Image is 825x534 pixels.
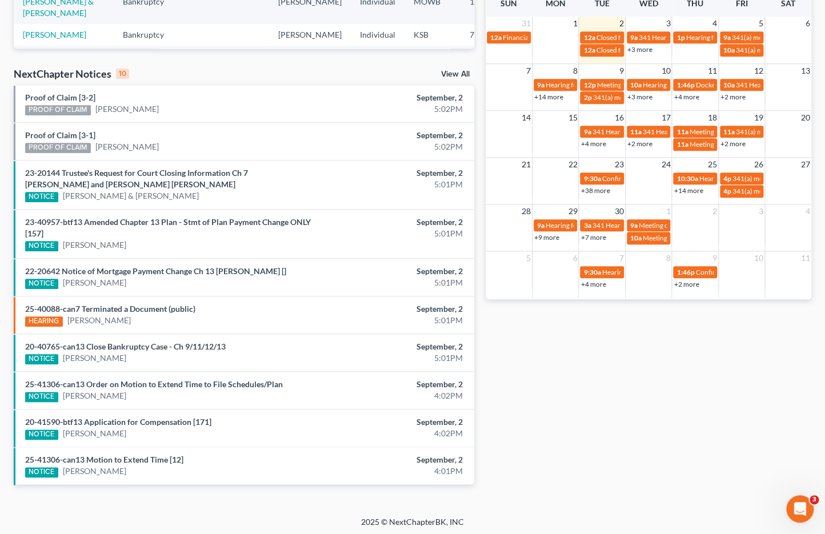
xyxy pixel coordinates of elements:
span: 24 [660,158,671,171]
div: September, 2 [325,216,463,228]
a: [PERSON_NAME] [95,103,159,115]
span: 10:30a [676,174,698,183]
span: 14 [520,111,532,125]
span: 15 [567,111,578,125]
span: 2p [583,93,591,102]
div: PROOF OF CLAIM [25,105,91,115]
span: 10a [630,234,642,242]
span: Confirmation Hearing for [PERSON_NAME] [602,174,732,183]
span: 13 [800,64,811,78]
span: 20 [800,111,811,125]
a: [PERSON_NAME] [23,30,86,39]
div: HEARING [25,316,63,327]
span: 25 [707,158,718,171]
div: 4:02PM [325,390,463,401]
span: 29 [567,204,578,218]
span: 4p [723,174,731,183]
span: 5 [758,17,764,30]
div: 5:01PM [325,315,463,326]
span: Confirmation hearing for Apple Central KC [695,268,823,276]
span: 22 [567,158,578,171]
a: [PERSON_NAME] [67,315,131,326]
div: NOTICE [25,192,58,202]
span: 7 [525,64,532,78]
span: 21 [520,158,532,171]
span: 9a [537,81,544,89]
div: September, 2 [325,92,463,103]
div: 5:01PM [325,228,463,239]
div: NOTICE [25,241,58,251]
span: Hearing for [PERSON_NAME] [546,81,635,89]
span: Financial Management for [PERSON_NAME] [503,33,636,42]
span: 1:46p [676,81,694,89]
span: 6 [804,17,811,30]
span: 8 [571,64,578,78]
a: [PERSON_NAME] [63,465,126,477]
span: Meeting for [PERSON_NAME] [596,81,686,89]
a: [PERSON_NAME] [63,390,126,401]
span: 9a [537,221,544,230]
a: 25-41306-can13 Order on Motion to Extend Time to File Schedules/Plan [25,379,283,389]
span: 9:30a [583,268,600,276]
td: Bankruptcy [114,24,185,45]
a: +4 more [580,139,606,148]
span: 341 Hearing for [PERSON_NAME] & [PERSON_NAME] [639,33,802,42]
div: September, 2 [325,454,463,465]
span: 11a [676,127,688,136]
span: 10 [753,251,764,265]
span: Meeting of Creditors for [PERSON_NAME] [689,140,816,148]
td: MOWB [405,46,460,78]
div: NextChapter Notices [14,67,129,81]
td: Individual [351,24,405,45]
div: September, 2 [325,416,463,428]
div: September, 2 [325,167,463,179]
div: NOTICE [25,467,58,477]
div: PROOF OF CLAIM [25,143,91,153]
a: [PERSON_NAME] [63,428,126,439]
span: Hearing for [PERSON_NAME] [699,174,788,183]
a: Proof of Claim [3-2] [25,93,95,102]
span: 2 [711,204,718,218]
span: 23 [614,158,625,171]
span: 10a [723,46,735,54]
a: [PERSON_NAME] [63,239,126,251]
span: 8 [664,251,671,265]
div: 5:01PM [325,277,463,288]
span: 11a [723,127,735,136]
a: 25-41306-can13 Motion to Extend Time [12] [25,455,183,464]
span: 9a [630,221,638,230]
span: 9 [618,64,625,78]
span: 7 [618,251,625,265]
td: Individual [351,46,405,78]
span: Hearing for [PERSON_NAME] [643,81,732,89]
a: +14 more [674,186,703,195]
a: +14 more [534,93,563,101]
a: 20-41590-btf13 Application for Compensation [171] [25,417,211,427]
span: Hearing for [PERSON_NAME] [546,221,635,230]
span: 1:46p [676,268,694,276]
div: 5:02PM [325,141,463,152]
span: 17 [660,111,671,125]
div: 5:01PM [325,352,463,364]
a: +3 more [627,45,652,54]
a: +2 more [720,93,746,101]
a: View All [441,70,470,78]
span: 5 [525,251,532,265]
div: NOTICE [25,279,58,289]
span: 341(a) meeting for [PERSON_NAME] [592,93,703,102]
span: Hearing for [PERSON_NAME] [602,268,691,276]
span: Meeting for [PERSON_NAME] [689,127,779,136]
div: 5:01PM [325,179,463,190]
a: +2 more [720,139,746,148]
a: +7 more [580,233,606,242]
div: 5:02PM [325,103,463,115]
div: NOTICE [25,354,58,364]
span: 19 [753,111,764,125]
span: 6 [571,251,578,265]
span: Closed for [PERSON_NAME] [596,33,682,42]
span: 9a [630,33,638,42]
span: 10a [723,81,735,89]
span: 341 Hearing for [PERSON_NAME] [643,127,745,136]
span: 11a [630,127,642,136]
span: 11 [707,64,718,78]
